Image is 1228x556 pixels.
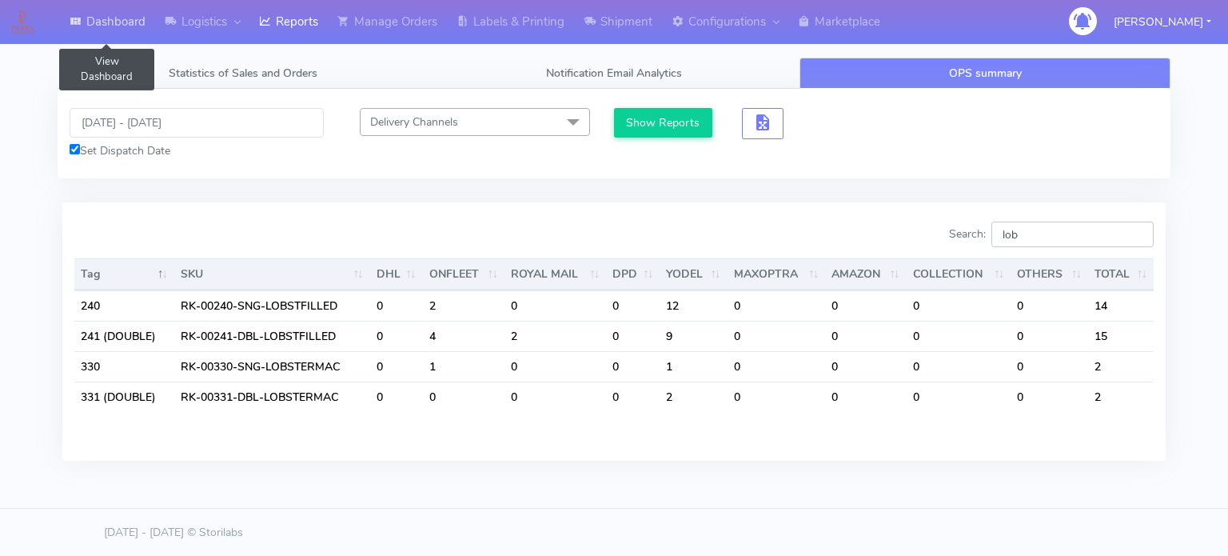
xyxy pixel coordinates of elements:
input: Pick the Daterange [70,108,324,138]
td: 0 [1011,290,1088,321]
td: 331 (DOUBLE) [74,382,174,412]
td: 0 [423,382,504,412]
td: 0 [606,351,660,382]
th: OTHERS : activate to sort column ascending [1011,258,1088,290]
td: 0 [370,351,423,382]
td: 0 [825,321,906,351]
td: 2 [504,321,606,351]
td: 0 [907,290,1011,321]
th: TOTAL : activate to sort column ascending [1088,258,1154,290]
button: [PERSON_NAME] [1102,6,1223,38]
td: 0 [907,351,1011,382]
td: RK-00240-SNG-LOBSTFILLED [174,290,370,321]
td: 240 [74,290,174,321]
td: 2 [1088,351,1154,382]
td: 0 [606,321,660,351]
td: 0 [504,382,606,412]
button: Show Reports [614,108,712,138]
td: 0 [606,382,660,412]
th: AMAZON : activate to sort column ascending [825,258,906,290]
td: RK-00241-DBL-LOBSTFILLED [174,321,370,351]
td: 0 [907,321,1011,351]
label: Search: [949,222,1154,247]
td: 2 [423,290,504,321]
th: DPD : activate to sort column ascending [606,258,660,290]
th: DHL : activate to sort column ascending [370,258,423,290]
th: Tag: activate to sort column descending [74,258,174,290]
td: 4 [423,321,504,351]
td: 14 [1088,290,1154,321]
td: 0 [728,351,826,382]
th: COLLECTION : activate to sort column ascending [907,258,1011,290]
td: RK-00331-DBL-LOBSTERMAC [174,382,370,412]
td: 0 [1011,321,1088,351]
td: 0 [1011,382,1088,412]
td: 0 [728,321,826,351]
td: 1 [660,351,727,382]
td: 12 [660,290,727,321]
td: 9 [660,321,727,351]
span: Statistics of Sales and Orders [169,66,317,81]
td: 0 [504,351,606,382]
input: Search: [991,222,1154,247]
th: SKU: activate to sort column ascending [174,258,370,290]
ul: Tabs [58,58,1170,89]
td: 330 [74,351,174,382]
th: ONFLEET : activate to sort column ascending [423,258,504,290]
td: 0 [370,382,423,412]
td: 0 [504,290,606,321]
span: Notification Email Analytics [546,66,682,81]
td: 0 [825,290,906,321]
span: OPS summary [949,66,1022,81]
th: YODEL : activate to sort column ascending [660,258,727,290]
th: ROYAL MAIL : activate to sort column ascending [504,258,606,290]
td: 2 [1088,382,1154,412]
td: 2 [660,382,727,412]
td: 241 (DOUBLE) [74,321,174,351]
td: 1 [423,351,504,382]
td: 15 [1088,321,1154,351]
td: 0 [370,290,423,321]
span: Delivery Channels [370,114,458,130]
td: RK-00330-SNG-LOBSTERMAC [174,351,370,382]
td: 0 [728,382,826,412]
td: 0 [728,290,826,321]
th: MAXOPTRA : activate to sort column ascending [728,258,826,290]
div: Set Dispatch Date [70,142,324,159]
td: 0 [907,382,1011,412]
td: 0 [825,351,906,382]
td: 0 [1011,351,1088,382]
td: 0 [825,382,906,412]
td: 0 [370,321,423,351]
td: 0 [606,290,660,321]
